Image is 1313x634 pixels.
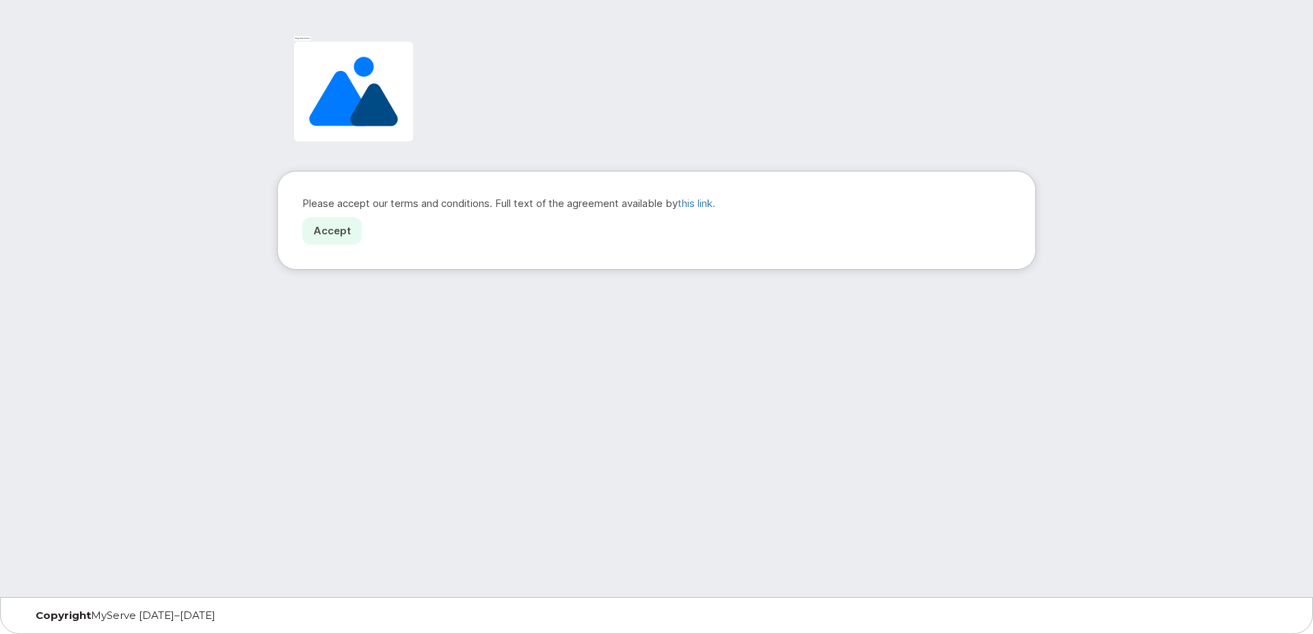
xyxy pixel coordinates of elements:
[288,36,419,148] img: Image placeholder
[302,217,362,245] a: Accept
[25,610,446,621] div: MyServe [DATE]–[DATE]
[302,196,1011,210] p: Please accept our terms and conditions. Full text of the agreement available by
[36,609,91,622] strong: Copyright
[678,197,715,210] a: this link.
